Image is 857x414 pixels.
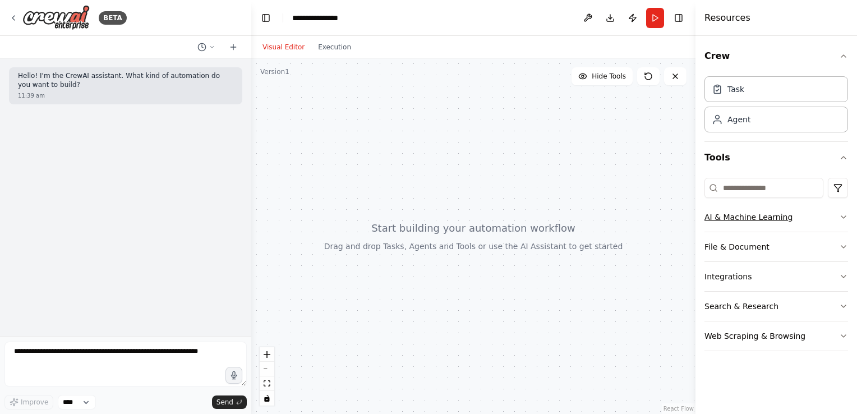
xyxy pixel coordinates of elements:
span: Send [216,398,233,407]
button: Hide Tools [572,67,633,85]
div: Crew [704,72,848,141]
div: Agent [727,114,750,125]
div: BETA [99,11,127,25]
button: Send [212,395,247,409]
button: AI & Machine Learning [704,203,848,232]
a: React Flow attribution [664,406,694,412]
nav: breadcrumb [292,12,348,24]
span: Improve [21,398,48,407]
h4: Resources [704,11,750,25]
button: toggle interactivity [260,391,274,406]
div: Tools [704,173,848,360]
div: Version 1 [260,67,289,76]
button: Click to speak your automation idea [225,367,242,384]
div: React Flow controls [260,347,274,406]
button: Execution [311,40,358,54]
div: 11:39 am [18,91,233,100]
span: Hide Tools [592,72,626,81]
button: Tools [704,142,848,173]
button: Hide left sidebar [258,10,274,26]
button: zoom in [260,347,274,362]
p: Hello! I'm the CrewAI assistant. What kind of automation do you want to build? [18,72,233,89]
button: Hide right sidebar [671,10,686,26]
button: Switch to previous chat [193,40,220,54]
button: Crew [704,40,848,72]
button: Web Scraping & Browsing [704,321,848,351]
img: Logo [22,5,90,30]
button: File & Document [704,232,848,261]
button: Search & Research [704,292,848,321]
button: Integrations [704,262,848,291]
button: zoom out [260,362,274,376]
button: Visual Editor [256,40,311,54]
button: Start a new chat [224,40,242,54]
div: Task [727,84,744,95]
button: fit view [260,376,274,391]
button: Improve [4,395,53,410]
